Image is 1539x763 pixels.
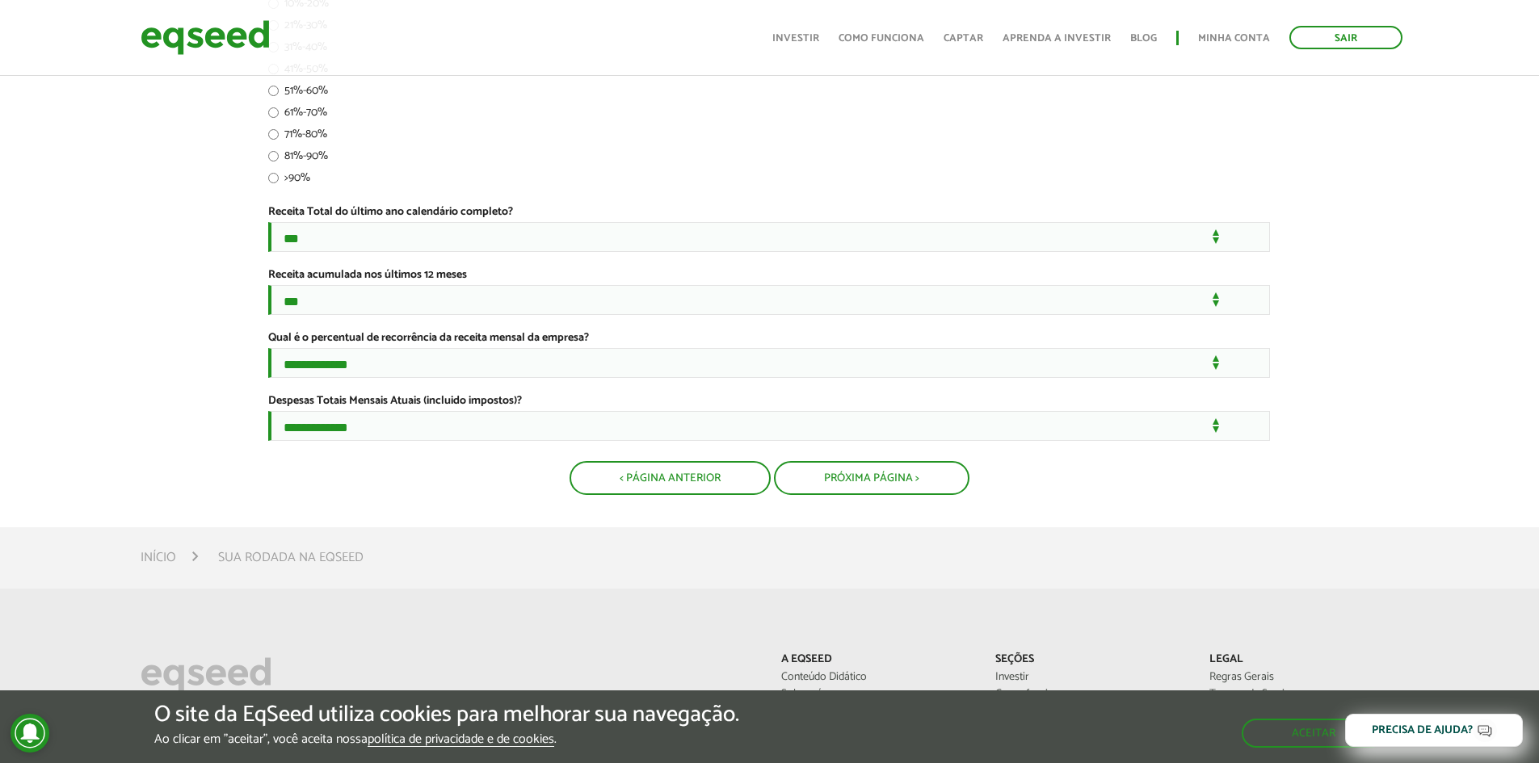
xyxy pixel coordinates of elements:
[141,551,176,564] a: Início
[995,653,1185,667] p: Seções
[268,173,310,189] label: >90%
[218,547,364,568] li: Sua rodada na EqSeed
[268,107,279,118] input: 61%-70%
[839,33,924,44] a: Como funciona
[268,333,589,344] label: Qual é o percentual de recorrência da receita mensal da empresa?
[1242,719,1386,748] button: Aceitar
[154,702,739,727] h5: O site da EqSeed utiliza cookies para melhorar sua navegação.
[268,86,328,102] label: 51%-60%
[1209,653,1399,667] p: Legal
[1209,672,1399,683] a: Regras Gerais
[268,207,513,218] label: Receita Total do último ano calendário completo?
[268,107,327,124] label: 61%-70%
[944,33,983,44] a: Captar
[268,173,279,183] input: >90%
[268,151,279,161] input: 81%-90%
[268,270,467,281] label: Receita acumulada nos últimos 12 meses
[781,672,971,683] a: Conteúdo Didático
[1289,26,1402,49] a: Sair
[570,461,771,495] button: < Página Anterior
[268,129,327,145] label: 71%-80%
[141,16,270,59] img: EqSeed
[995,672,1185,683] a: Investir
[1003,33,1111,44] a: Aprenda a investir
[772,33,819,44] a: Investir
[268,151,328,167] label: 81%-90%
[154,732,739,747] p: Ao clicar em "aceitar", você aceita nossa .
[1198,33,1270,44] a: Minha conta
[368,733,554,747] a: política de privacidade e de cookies
[781,689,971,700] a: Sobre nós
[995,689,1185,700] a: Como funciona
[1209,689,1399,700] a: Termos de Serviço
[268,129,279,140] input: 71%-80%
[268,86,279,96] input: 51%-60%
[1130,33,1157,44] a: Blog
[781,653,971,667] p: A EqSeed
[141,653,271,697] img: EqSeed Logo
[774,461,969,495] button: Próxima Página >
[268,396,522,407] label: Despesas Totais Mensais Atuais (incluido impostos)?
